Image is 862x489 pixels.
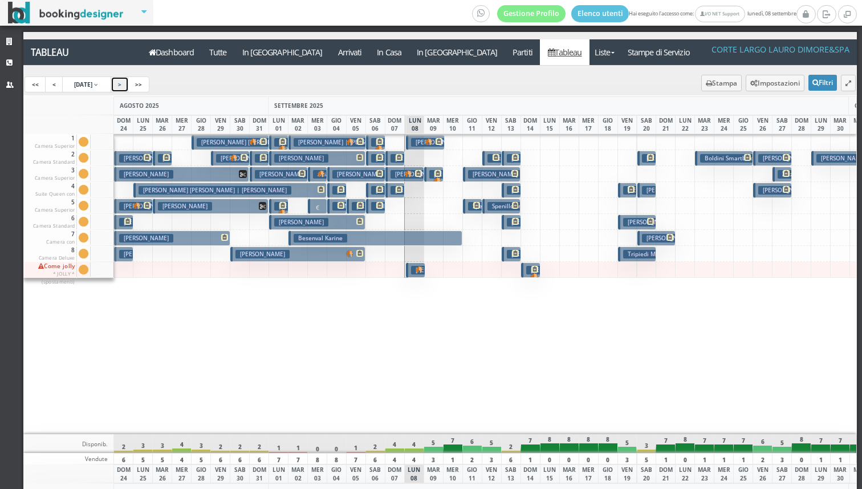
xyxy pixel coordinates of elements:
[385,434,405,453] div: 4
[391,170,572,179] h3: [PERSON_NAME] | [PERSON_NAME] Smartbox [PERSON_NAME]
[139,186,291,195] h3: [PERSON_NAME] [PERSON_NAME] | [PERSON_NAME]
[269,199,288,214] button: [PERSON_NAME] | [PERSON_NAME] Gift [PERSON_NAME] € 357.00
[642,164,653,208] p: € 199.90
[366,183,385,198] button: [PERSON_NAME] € 235.52
[391,186,572,195] h3: [PERSON_NAME] | [PERSON_NAME] Smartbox [PERSON_NAME]
[371,212,382,256] p: € 325.90
[114,199,153,214] button: [PERSON_NAME] [PERSON_NAME] € 2742.60
[332,186,462,195] h3: [PERSON_NAME] Smartbox [PERSON_NAME]
[133,115,153,134] div: LUN 25
[391,196,401,240] p: € 199.90
[330,39,369,65] a: Arrivati
[33,167,76,182] span: 3
[294,138,400,147] h3: [PERSON_NAME] | [PERSON_NAME]
[468,212,479,256] p: € 169.90
[369,39,409,65] a: In Casa
[192,135,269,150] button: [PERSON_NAME] [PERSON_NAME] | [PERSON_NAME] € 650.24 4 notti
[617,434,637,453] div: 5
[119,154,173,163] h3: [PERSON_NAME]
[139,196,323,205] p: € 2767.76
[262,261,282,268] small: 7 notti
[559,434,579,453] div: 8
[347,199,366,214] button: [PERSON_NAME] € 130.00
[36,239,75,253] small: Camera con Terrazzo Privato
[294,244,459,253] p: € 1940.00
[487,212,518,239] p: € 389.90
[758,186,812,195] h3: [PERSON_NAME]
[307,115,327,134] div: MER 03
[211,151,250,166] button: [PERSON_NAME] | De Luca Smartbox [PERSON_NAME] € 389.90
[618,183,637,198] button: [PERSON_NAME] Smartbox [PERSON_NAME] € 299.90
[366,199,385,214] button: Del Vecchio Smartbox Maela € 325.90
[753,183,792,198] button: [PERSON_NAME] € 480.00
[411,138,465,147] h3: [PERSON_NAME]
[33,159,75,173] small: Camera Standard Matrimoniale
[346,434,366,453] div: 1
[502,246,521,262] button: [PERSON_NAME] € 171.45
[45,76,63,92] a: <
[404,434,424,453] div: 4
[472,5,796,22] span: Hai eseguito l'accesso come: lunedì, 08 settembre
[530,273,538,280] img: room-undefined.png
[675,115,695,134] div: LUN 22
[23,434,115,453] div: Disponib.
[35,143,75,149] small: Camera Superior
[146,181,165,188] small: 1 notti
[463,167,521,182] button: [PERSON_NAME] | [PERSON_NAME] Smartbox [PERSON_NAME] € 449.90 3 notti
[255,180,304,189] p: € 487.68
[25,76,46,92] a: <<
[269,115,288,134] div: LUN 01
[623,228,653,254] p: € 274.14
[371,196,382,240] p: € 235.52
[332,170,514,179] h3: [PERSON_NAME] | [PERSON_NAME] Smartbox [PERSON_NAME]
[158,164,169,208] p: € 299.90
[346,250,354,257] img: room-undefined.png
[255,164,266,208] p: € 149.90
[695,151,753,166] button: Boldini Smartbox [PERSON_NAME] € 449.90 3 notti
[308,167,327,182] button: Aciarresi [PERSON_NAME] € 0.00
[507,260,518,304] p: € 171.45
[618,215,657,230] button: [PERSON_NAME] € 274.14
[598,115,618,134] div: GIO 18
[618,246,657,262] button: Tripiedi Mariangela € 280.00
[656,434,676,453] div: 7
[811,115,831,134] div: LUN 29
[385,115,405,134] div: DOM 07
[495,181,514,188] small: 3 notti
[711,45,849,54] h4: Corte Largo Lauro Dimore&Spa
[249,138,257,146] img: room-undefined.png
[507,218,636,227] h3: [PERSON_NAME] Smartbox [PERSON_NAME]
[153,151,172,166] button: [PERSON_NAME] | [PERSON_NAME] Smartbox Sofia € 299.90
[753,115,772,134] div: VEN 26
[158,212,265,221] p: € 803.00
[371,164,382,208] p: € 100.00
[808,75,837,91] button: Filtri
[487,154,575,163] h3: Latrecchina [PERSON_NAME]
[623,218,677,227] h3: [PERSON_NAME]
[443,115,463,134] div: MER 10
[540,115,560,134] div: LUN 15
[274,164,362,173] p: € 631.12
[39,254,75,261] small: Camera Deluxe
[406,262,425,278] button: [PERSON_NAME] € 150.00
[540,434,560,453] div: 8
[119,244,226,253] p: € 1335.15
[324,245,343,252] small: 9 notti
[327,167,385,182] button: [PERSON_NAME] | [PERSON_NAME] Smartbox [PERSON_NAME] € 449.90 3 notti
[172,434,192,453] div: 4
[35,207,75,221] small: Camera Superior con soppalco
[149,245,169,252] small: 7 notti
[371,154,524,163] h3: [PERSON_NAME] | [PERSON_NAME] [PERSON_NAME]
[269,151,365,166] button: [PERSON_NAME] € 631.12 5 notti
[385,151,405,166] button: [PERSON_NAME] | [PERSON_NAME] Smartbox [PERSON_NAME] € 149.90
[120,102,159,110] span: AGOSTO 2025
[288,434,308,453] div: 1
[332,196,343,240] p: € 299.90
[598,434,618,453] div: 8
[33,223,75,237] small: Camera Standard Matrimoniale
[294,234,347,243] h3: Besenval Karine
[327,115,347,134] div: GIO 04
[255,170,309,179] h3: [PERSON_NAME]
[468,202,574,211] h3: Spenillo Smartbox [PERSON_NAME]
[313,180,324,224] p: € 0.00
